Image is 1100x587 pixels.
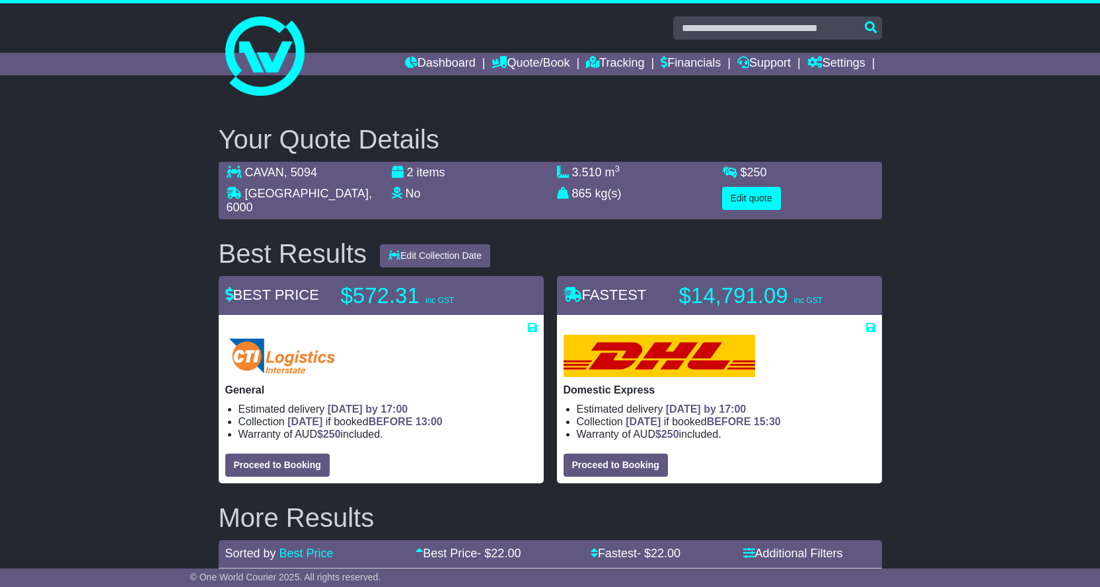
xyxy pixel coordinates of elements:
[491,547,521,560] span: 22.00
[605,166,620,179] span: m
[741,166,767,179] span: $
[564,454,668,477] button: Proceed to Booking
[707,416,751,427] span: BEFORE
[225,287,319,303] span: BEST PRICE
[416,547,521,560] a: Best Price- $22.00
[287,416,322,427] span: [DATE]
[666,403,747,415] span: [DATE] by 17:00
[380,244,490,267] button: Edit Collection Date
[317,429,341,440] span: $
[794,296,823,305] span: inc GST
[323,429,341,440] span: 250
[417,166,445,179] span: items
[238,403,537,415] li: Estimated delivery
[564,335,755,377] img: DHL: Domestic Express
[225,384,537,396] p: General
[328,403,408,415] span: [DATE] by 17:00
[595,187,622,200] span: kg(s)
[245,166,284,179] span: CAVAN
[369,416,413,427] span: BEFORE
[722,187,781,210] button: Edit quote
[406,187,421,200] span: No
[577,415,875,428] li: Collection
[279,547,334,560] a: Best Price
[341,283,506,309] p: $572.31
[219,503,882,532] h2: More Results
[245,187,369,200] span: [GEOGRAPHIC_DATA]
[743,547,843,560] a: Additional Filters
[577,403,875,415] li: Estimated delivery
[212,239,374,268] div: Best Results
[591,547,680,560] a: Fastest- $22.00
[679,283,844,309] p: $14,791.09
[405,53,476,75] a: Dashboard
[227,187,372,215] span: , 6000
[655,429,679,440] span: $
[284,166,317,179] span: , 5094
[477,547,521,560] span: - $
[238,428,537,440] li: Warranty of AUD included.
[651,547,680,560] span: 22.00
[572,166,602,179] span: 3.510
[564,287,647,303] span: FASTEST
[754,416,781,427] span: 15:30
[626,416,780,427] span: if booked
[807,53,865,75] a: Settings
[564,384,875,396] p: Domestic Express
[416,416,443,427] span: 13:00
[577,428,875,440] li: Warranty of AUD included.
[492,53,569,75] a: Quote/Book
[190,572,381,582] span: © One World Courier 2025. All rights reserved.
[661,429,679,440] span: 250
[287,416,442,427] span: if booked
[238,415,537,428] li: Collection
[219,125,882,154] h2: Your Quote Details
[626,416,661,427] span: [DATE]
[407,166,414,179] span: 2
[615,164,620,174] sup: 3
[572,187,592,200] span: 865
[225,335,340,377] img: CTI Logistics - Interstate: General
[225,454,330,477] button: Proceed to Booking
[737,53,791,75] a: Support
[425,296,454,305] span: inc GST
[225,547,276,560] span: Sorted by
[637,547,680,560] span: - $
[747,166,767,179] span: 250
[661,53,721,75] a: Financials
[586,53,644,75] a: Tracking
